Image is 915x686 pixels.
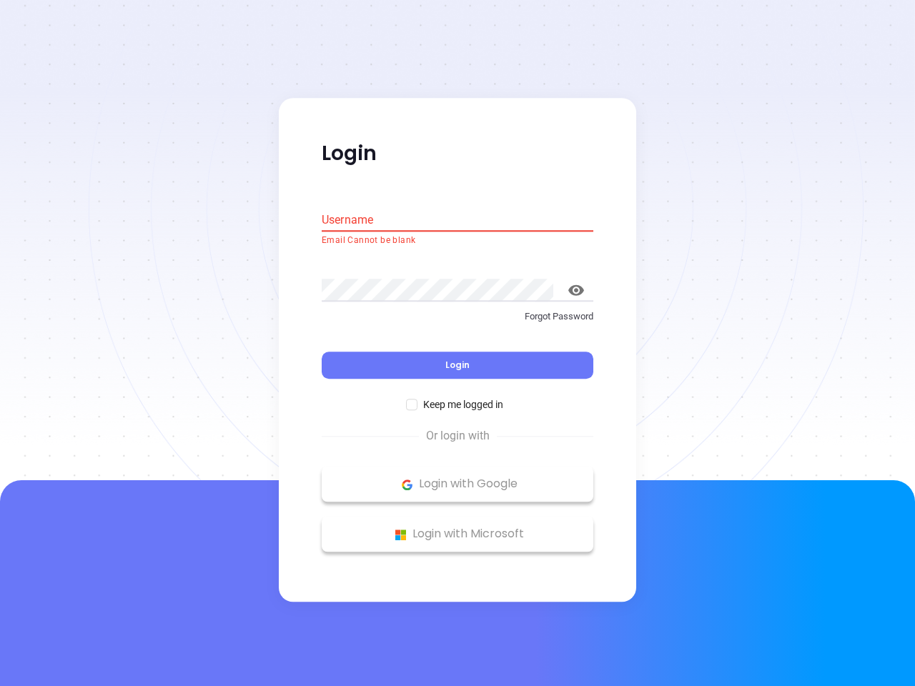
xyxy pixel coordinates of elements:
span: Keep me logged in [417,397,509,413]
button: Google Logo Login with Google [322,467,593,502]
p: Email Cannot be blank [322,234,593,248]
span: Login [445,359,470,372]
p: Forgot Password [322,309,593,324]
p: Login with Google [329,474,586,495]
span: Or login with [419,428,497,445]
p: Login [322,141,593,166]
button: Microsoft Logo Login with Microsoft [322,517,593,552]
p: Login with Microsoft [329,524,586,545]
img: Microsoft Logo [392,526,410,544]
button: toggle password visibility [559,273,593,307]
a: Forgot Password [322,309,593,335]
img: Google Logo [398,476,416,494]
button: Login [322,352,593,379]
